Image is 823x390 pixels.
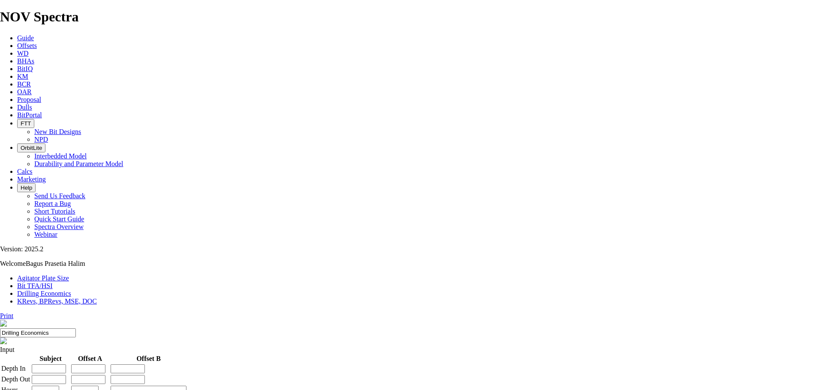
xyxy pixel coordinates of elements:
a: Dulls [17,104,32,111]
a: New Bit Designs [34,128,81,135]
a: Report a Bug [34,200,71,207]
a: Short Tutorials [34,208,75,215]
button: Help [17,183,36,192]
a: BitPortal [17,111,42,119]
a: Guide [17,34,34,42]
a: Marketing [17,176,46,183]
a: KRevs, BPRevs, MSE, DOC [17,298,97,305]
span: OrbitLite [21,145,42,151]
th: Offset B [110,354,187,363]
a: WD [17,50,29,57]
a: BHAs [17,57,34,65]
td: Depth In [1,364,30,374]
a: Drilling Economics [17,290,71,297]
th: Subject [31,354,70,363]
a: Durability and Parameter Model [34,160,123,167]
a: Webinar [34,231,57,238]
span: FTT [21,120,31,127]
td: Depth Out [1,375,30,384]
a: Bit TFA/HSI [17,282,53,289]
a: BCR [17,80,31,88]
a: BitIQ [17,65,33,72]
span: Help [21,185,32,191]
span: Bagus Prasetia Halim [26,260,85,267]
a: Interbedded Model [34,152,87,160]
a: Quick Start Guide [34,215,84,223]
a: Spectra Overview [34,223,84,230]
button: OrbitLite [17,143,45,152]
a: OAR [17,88,32,95]
a: NPD [34,136,48,143]
a: KM [17,73,28,80]
button: FTT [17,119,34,128]
a: Agitator Plate Size [17,274,69,282]
a: Calcs [17,168,33,175]
a: Proposal [17,96,41,103]
a: Send Us Feedback [34,192,85,199]
th: Offset A [71,354,109,363]
a: Offsets [17,42,37,49]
